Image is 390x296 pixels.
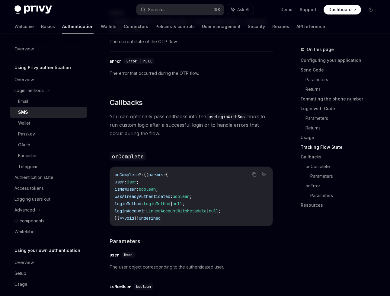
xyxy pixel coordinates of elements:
[305,123,380,133] a: Returns
[134,215,136,221] span: )
[10,118,87,129] a: Wallet
[110,152,146,161] code: onComplete
[126,59,152,64] span: Error | null
[14,270,26,277] div: Setup
[18,98,28,105] div: Email
[328,7,352,13] span: Dashboard
[301,133,380,142] a: Usage
[14,45,34,53] div: Overview
[10,107,87,118] a: SMS
[14,174,53,181] div: Authentication state
[110,263,273,271] span: The user object corresponding to the authenticated user.
[14,247,80,254] h5: Using your own authentication
[14,19,34,34] a: Welcome
[110,38,273,45] span: The current state of the OTP flow.
[272,19,289,34] a: Recipes
[120,215,124,221] span: =>
[301,94,380,104] a: Formatting the phone number
[14,196,50,203] div: Logging users out
[14,87,44,94] div: Login methods
[115,179,124,185] span: user
[10,257,87,268] a: Overview
[115,194,170,199] span: wasAlreadyAuthenticated
[62,19,94,34] a: Authentication
[14,259,34,266] div: Overview
[173,201,182,206] span: null
[214,7,220,12] span: ⌘ K
[14,5,52,14] img: dark logo
[10,226,87,237] a: Whitelabel
[248,19,265,34] a: Security
[14,228,36,235] div: Whitelabel
[301,65,380,75] a: Send Code
[301,142,380,152] a: Tracking Flow State
[202,19,241,34] a: User management
[260,170,268,178] button: Ask AI
[173,194,190,199] span: boolean
[110,58,122,64] div: error
[209,208,219,214] span: null
[10,268,87,279] a: Setup
[144,208,146,214] span: :
[14,281,27,288] div: Usage
[18,141,30,148] div: OAuth
[14,76,34,83] div: Overview
[149,172,163,177] span: params
[10,161,87,172] a: Telegram
[310,171,380,181] a: Parameters
[148,6,165,13] div: Search...
[136,284,151,289] span: boolean
[301,200,380,210] a: Resources
[10,279,87,290] a: Usage
[10,183,87,194] a: Access tokens
[136,4,224,15] button: Search...⌘K
[296,19,325,34] a: API reference
[110,252,119,258] div: user
[170,194,173,199] span: :
[227,4,254,15] button: Ask AI
[10,139,87,150] a: OAuth
[250,170,258,178] button: Copy the contents from the code block
[124,179,127,185] span: :
[237,7,249,13] span: Ask AI
[14,217,44,224] div: UI components
[115,201,141,206] span: loginMethod
[305,162,380,171] a: onComplete
[10,74,87,85] a: Overview
[144,172,149,177] span: ((
[18,163,37,170] div: Telegram
[110,70,273,77] span: The error that occurred during the OTP flow.
[141,201,144,206] span: :
[14,206,35,214] div: Advanced
[115,172,139,177] span: onComplete
[18,152,37,159] div: Farcaster
[136,186,139,192] span: :
[156,186,158,192] span: ;
[10,215,87,226] a: UI components
[10,96,87,107] a: Email
[300,7,316,13] a: Support
[301,104,380,113] a: Login with Code
[18,109,28,116] div: SMS
[124,253,133,257] span: User
[14,185,44,192] div: Access tokens
[206,208,209,214] span: |
[182,201,185,206] span: ;
[136,179,139,185] span: ;
[139,172,144,177] span: ?:
[115,208,144,214] span: loginAccount
[110,284,131,290] div: isNewUser
[219,208,221,214] span: ;
[14,64,71,71] h5: Using Privy authentication
[310,191,380,200] a: Parameters
[10,129,87,139] a: Passkey
[165,172,168,177] span: {
[190,194,192,199] span: ;
[307,46,334,53] span: On this page
[115,186,136,192] span: isNewUser
[10,43,87,54] a: Overview
[136,215,139,221] span: |
[110,112,273,138] span: You can optionally pass callbacks into the hook to run custom logic after a successful login or t...
[139,186,156,192] span: boolean
[18,130,35,138] div: Passkey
